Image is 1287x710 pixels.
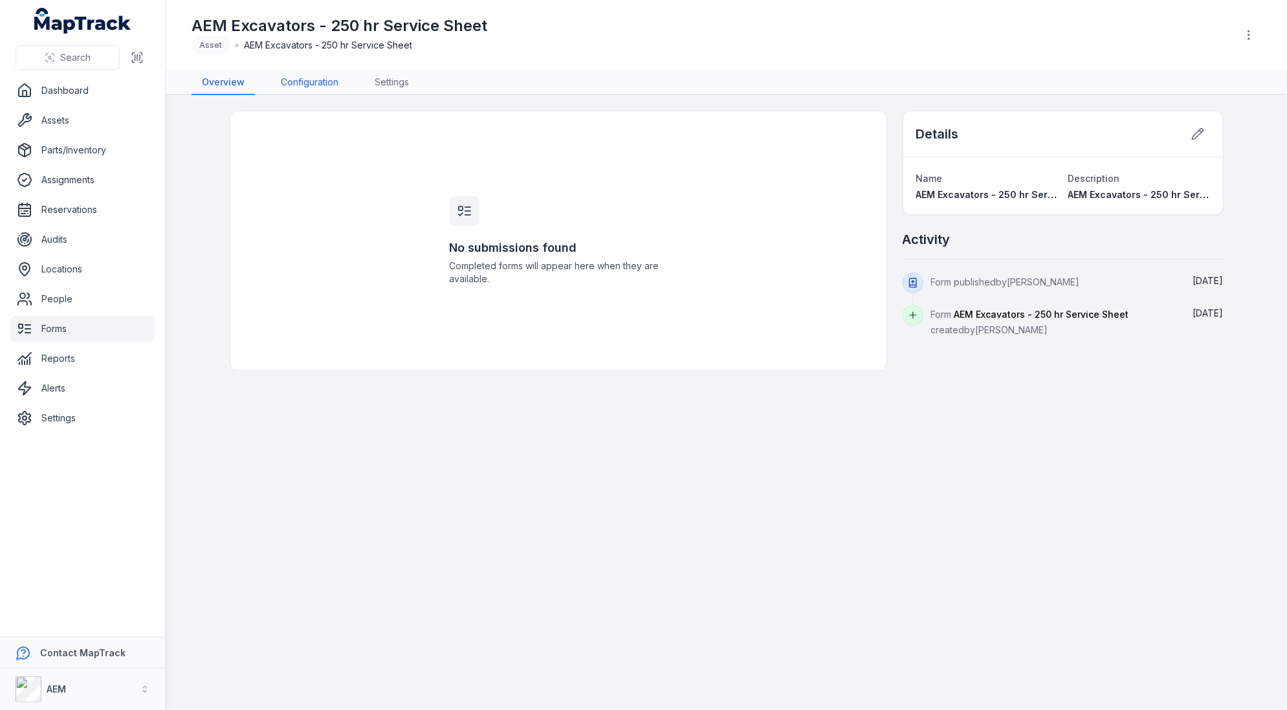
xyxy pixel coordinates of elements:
[10,316,155,342] a: Forms
[1193,307,1224,318] span: [DATE]
[10,346,155,372] a: Reports
[10,167,155,193] a: Assignments
[10,405,155,431] a: Settings
[1068,173,1120,184] span: Description
[244,39,412,52] span: AEM Excavators - 250 hr Service Sheet
[270,71,349,95] a: Configuration
[364,71,419,95] a: Settings
[931,276,1080,287] span: Form published by [PERSON_NAME]
[10,107,155,133] a: Assets
[10,256,155,282] a: Locations
[954,309,1129,320] span: AEM Excavators - 250 hr Service Sheet
[16,45,120,70] button: Search
[450,260,667,285] span: Completed forms will appear here when they are available.
[10,197,155,223] a: Reservations
[10,286,155,312] a: People
[916,173,943,184] span: Name
[903,230,951,249] h2: Activity
[1068,189,1249,200] span: AEM Excavators - 250 hr Service Sheet
[47,683,66,694] strong: AEM
[916,125,959,143] h2: Details
[40,647,126,658] strong: Contact MapTrack
[1193,275,1224,286] time: 12/09/2025, 2:53:20 pm
[192,36,230,54] div: Asset
[60,51,91,64] span: Search
[10,375,155,401] a: Alerts
[10,78,155,104] a: Dashboard
[1193,275,1224,286] span: [DATE]
[192,16,487,36] h1: AEM Excavators - 250 hr Service Sheet
[450,239,667,257] h3: No submissions found
[34,8,131,34] a: MapTrack
[192,71,255,95] a: Overview
[1193,307,1224,318] time: 12/09/2025, 2:30:28 pm
[10,137,155,163] a: Parts/Inventory
[931,309,1129,335] span: Form created by [PERSON_NAME]
[10,227,155,252] a: Audits
[916,189,1097,200] span: AEM Excavators - 250 hr Service Sheet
